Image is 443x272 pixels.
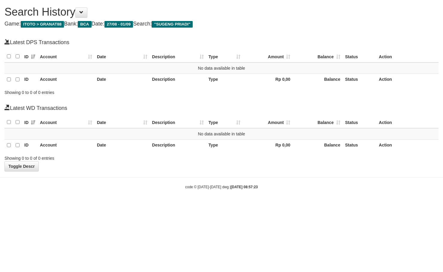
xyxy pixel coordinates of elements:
th: Amount: activate to sort column ascending [243,116,293,128]
th: Amount: activate to sort column ascending [243,51,293,62]
th: Type [206,139,243,151]
span: "SUGENG PRIADI" [152,21,193,28]
th: Balance: activate to sort column ascending [293,51,342,62]
th: Action [376,74,438,86]
th: Rp 0,00 [243,139,293,151]
th: Date [95,74,150,86]
th: Description: activate to sort column ascending [150,116,206,128]
th: Account: activate to sort column ascending [38,51,95,62]
h1: Search History [5,6,438,18]
th: Balance: activate to sort column ascending [293,116,342,128]
small: code © [DATE]-[DATE] dwg | [185,185,258,189]
div: Showing 0 to 0 of 0 entries [5,153,180,161]
span: ITOTO > GRANAT88 [21,21,64,28]
th: Description [150,139,206,151]
h4: Latest WD Transactions [5,104,438,111]
th: Balance [293,74,342,86]
th: Description: activate to sort column ascending [150,51,206,62]
th: Date: activate to sort column ascending [95,51,150,62]
span: 27/08 - 01/09 [104,21,133,28]
th: Status [343,139,377,151]
th: Type [206,74,243,86]
th: Type: activate to sort column ascending [206,51,243,62]
th: Balance [293,139,342,151]
th: Type: activate to sort column ascending [206,116,243,128]
th: Rp 0,00 [243,74,293,86]
th: Action [376,139,438,151]
th: Status [343,74,377,86]
th: Account [38,74,95,86]
th: ID [22,139,38,151]
th: Action [376,51,438,62]
th: ID: activate to sort column ascending [22,51,38,62]
h4: Latest DPS Transactions [5,39,438,46]
td: No data available in table [5,62,438,74]
div: Showing 0 to 0 of 0 entries [5,87,180,95]
th: Action [376,116,438,128]
th: Date [95,139,150,151]
h4: Game: Bank: Date: Search: [5,21,438,27]
td: No data available in table [5,128,438,140]
th: Status [343,116,377,128]
th: Account [38,139,95,151]
th: Description [150,74,206,86]
strong: [DATE] 08:57:23 [231,185,258,189]
th: ID: activate to sort column ascending [22,116,38,128]
th: ID [22,74,38,86]
th: Date: activate to sort column ascending [95,116,150,128]
a: Toggle Descr [5,161,39,171]
th: Account: activate to sort column ascending [38,116,95,128]
span: BCA [78,21,91,28]
th: Status [343,51,377,62]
